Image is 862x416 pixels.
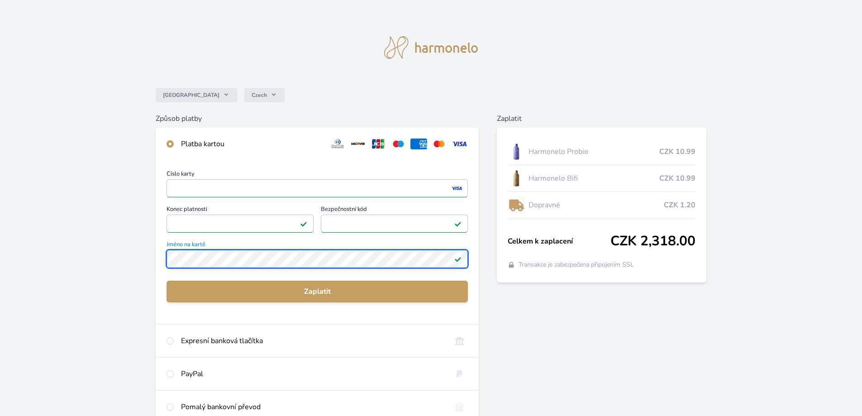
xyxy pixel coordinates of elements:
[529,173,659,184] span: Harmonelo Bifi
[167,206,314,215] span: Konec platnosti
[454,220,462,227] img: Platné pole
[156,88,237,102] button: [GEOGRAPHIC_DATA]
[167,250,468,268] input: Jméno na kartěPlatné pole
[167,171,468,179] span: Číslo karty
[181,335,444,346] div: Expresní banková tlačítka
[350,139,367,149] img: discover.svg
[370,139,387,149] img: jcb.svg
[384,36,478,59] img: logo.svg
[325,217,464,230] iframe: Iframe pro bezpečnostní kód
[181,402,444,412] div: Pomalý bankovní převod
[451,335,468,346] img: onlineBanking_CZ.svg
[321,206,468,215] span: Bezpečnostní kód
[156,113,479,124] h6: Způsob platby
[252,91,267,99] span: Czech
[171,217,310,230] iframe: Iframe pro datum vypršení platnosti
[508,236,610,247] span: Celkem k zaplacení
[508,140,525,163] img: CLEAN_PROBIO_se_stinem_x-lo.jpg
[529,200,664,210] span: Dopravné
[167,242,468,250] span: Jméno na kartě
[181,139,322,149] div: Platba kartou
[519,260,634,269] span: Transakce je zabezpečena připojením SSL
[390,139,407,149] img: maestro.svg
[664,200,695,210] span: CZK 1.20
[659,146,695,157] span: CZK 10.99
[508,167,525,190] img: CLEAN_BIFI_se_stinem_x-lo.jpg
[454,255,462,263] img: Platné pole
[451,402,468,412] img: bankTransfer_IBAN.svg
[174,286,461,297] span: Zaplatit
[410,139,427,149] img: amex.svg
[451,368,468,379] img: paypal.svg
[300,220,307,227] img: Platné pole
[508,194,525,216] img: delivery-lo.png
[431,139,448,149] img: mc.svg
[659,173,695,184] span: CZK 10.99
[451,184,463,192] img: visa
[171,182,464,195] iframe: Iframe pro číslo karty
[529,146,659,157] span: Harmonelo Probio
[329,139,346,149] img: diners.svg
[497,113,706,124] h6: Zaplatit
[451,139,468,149] img: visa.svg
[181,368,444,379] div: PayPal
[167,281,468,302] button: Zaplatit
[163,91,219,99] span: [GEOGRAPHIC_DATA]
[610,233,695,249] span: CZK 2,318.00
[244,88,285,102] button: Czech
